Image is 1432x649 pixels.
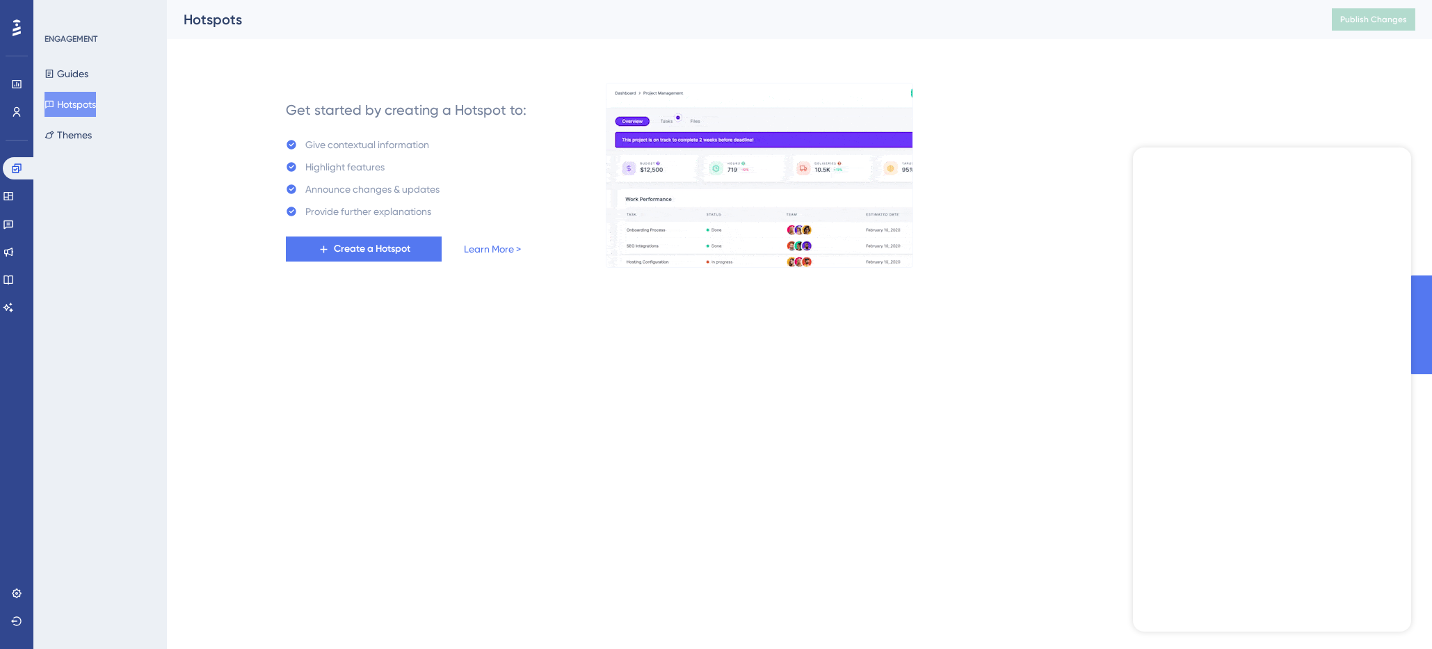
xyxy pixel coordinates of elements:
[184,10,1297,29] div: Hotspots
[606,83,913,268] img: a956fa7fe1407719453ceabf94e6a685.gif
[334,241,410,257] span: Create a Hotspot
[1133,147,1411,632] iframe: UserGuiding AI Assistant
[305,181,440,198] div: Announce changes & updates
[1332,8,1415,31] button: Publish Changes
[305,136,429,153] div: Give contextual information
[1340,14,1407,25] span: Publish Changes
[464,241,521,257] a: Learn More >
[286,237,442,262] button: Create a Hotspot
[305,159,385,175] div: Highlight features
[305,203,431,220] div: Provide further explanations
[286,100,526,120] div: Get started by creating a Hotspot to:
